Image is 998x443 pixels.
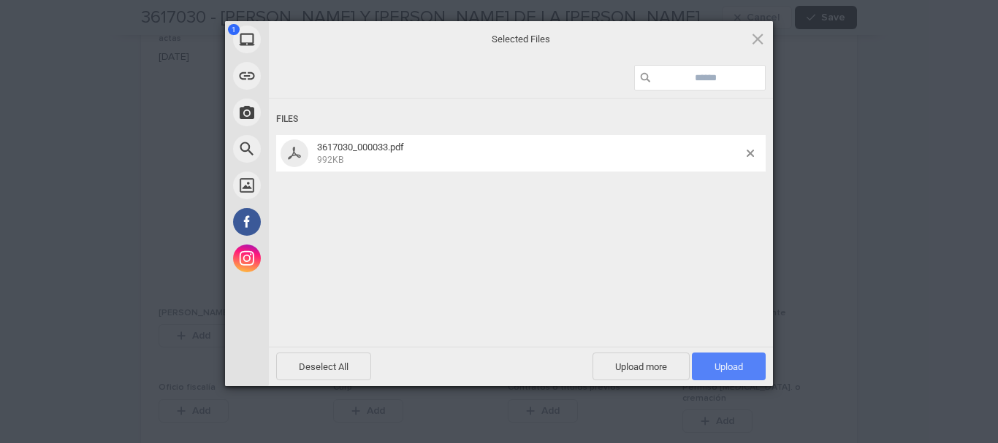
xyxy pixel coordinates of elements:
span: 3617030_000033.pdf [313,142,747,166]
div: Facebook [225,204,400,240]
span: Upload more [593,353,690,380]
span: Click here or hit ESC to close picker [750,31,766,47]
span: Upload [715,361,743,372]
span: 992KB [317,155,343,165]
div: Unsplash [225,167,400,204]
div: Take Photo [225,94,400,131]
span: Deselect All [276,353,371,380]
div: Files [276,106,766,133]
div: My Device [225,21,400,58]
div: Web Search [225,131,400,167]
span: 3617030_000033.pdf [317,142,404,153]
span: Selected Files [375,32,667,45]
span: Upload [692,353,766,380]
span: 1 [228,24,240,35]
div: Instagram [225,240,400,277]
div: Link (URL) [225,58,400,94]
